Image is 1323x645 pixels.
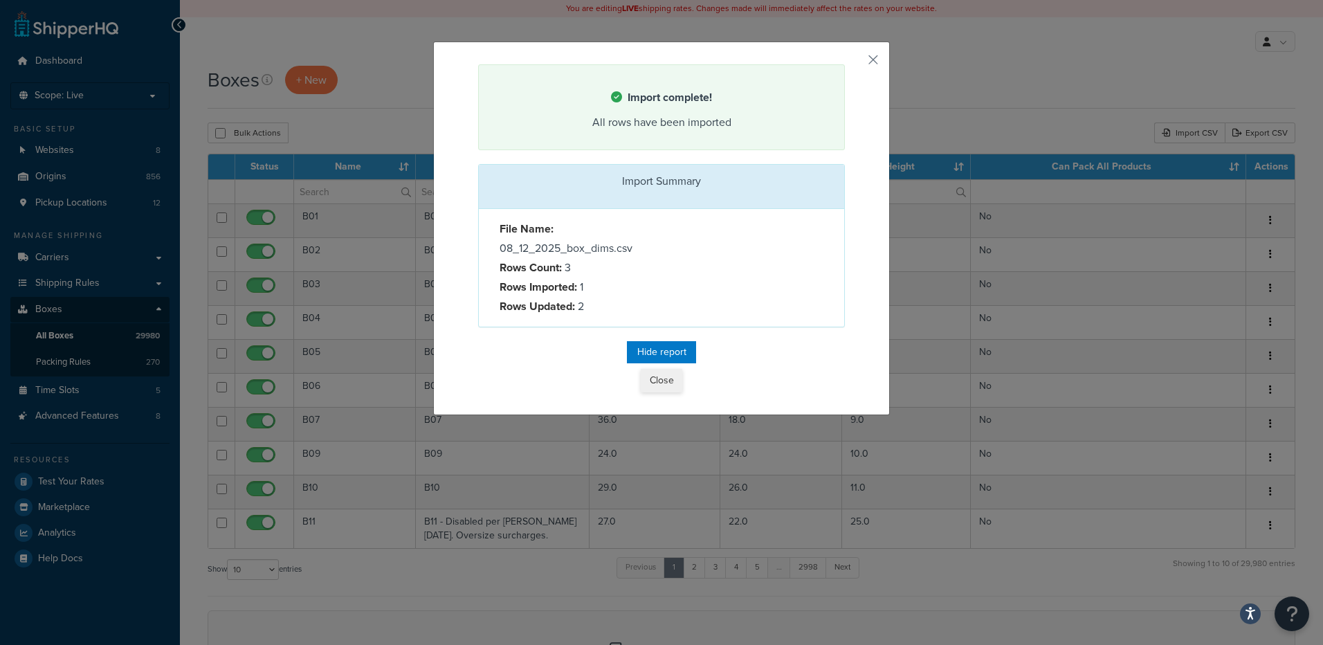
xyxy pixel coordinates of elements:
[500,221,554,237] strong: File Name:
[500,298,575,314] strong: Rows Updated:
[627,341,696,363] button: Hide report
[496,89,827,106] h4: Import complete!
[641,369,682,392] button: Close
[500,260,562,275] strong: Rows Count:
[500,279,577,295] strong: Rows Imported:
[489,175,834,188] h3: Import Summary
[496,113,827,132] div: All rows have been imported
[489,219,661,316] div: 08_12_2025_box_dims.csv 3 1 2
